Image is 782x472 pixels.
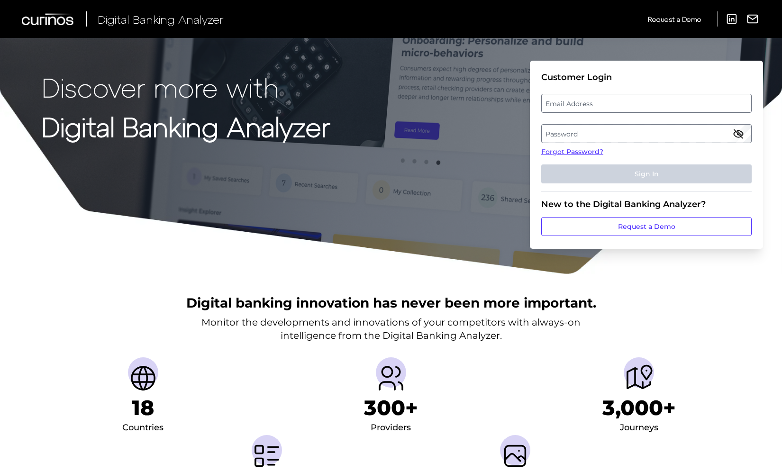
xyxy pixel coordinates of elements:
img: Providers [376,363,406,393]
span: Request a Demo [648,15,701,23]
div: Journeys [620,420,658,436]
img: Journeys [624,363,654,393]
label: Email Address [542,95,751,112]
div: New to the Digital Banking Analyzer? [541,199,752,209]
button: Sign In [541,164,752,183]
img: Countries [128,363,158,393]
h2: Digital banking innovation has never been more important. [186,294,596,312]
p: Monitor the developments and innovations of your competitors with always-on intelligence from the... [201,316,581,342]
strong: Digital Banking Analyzer [42,110,330,142]
h1: 300+ [364,395,418,420]
a: Request a Demo [541,217,752,236]
div: Providers [371,420,411,436]
h1: 18 [132,395,154,420]
p: Discover more with [42,72,330,102]
span: Digital Banking Analyzer [98,12,224,26]
div: Customer Login [541,72,752,82]
a: Forgot Password? [541,147,752,157]
img: Curinos [22,13,75,25]
h1: 3,000+ [602,395,676,420]
label: Password [542,125,751,142]
img: Metrics [252,441,282,471]
div: Countries [122,420,164,436]
a: Request a Demo [648,11,701,27]
img: Screenshots [500,441,530,471]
